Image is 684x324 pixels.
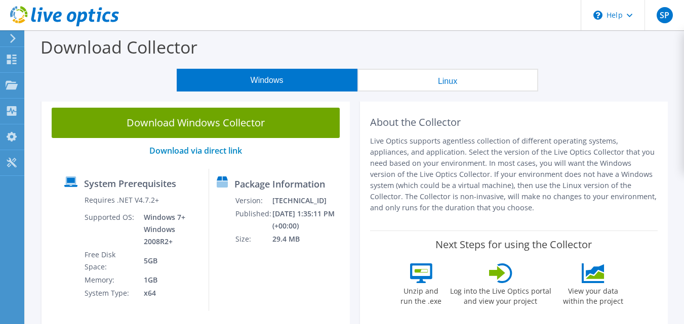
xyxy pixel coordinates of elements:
[136,248,200,273] td: 5GB
[136,211,200,248] td: Windows 7+ Windows 2008R2+
[136,273,200,287] td: 1GB
[235,207,272,233] td: Published:
[84,178,176,189] label: System Prerequisites
[450,283,552,306] label: Log into the Live Optics portal and view your project
[84,211,137,248] td: Supported OS:
[177,69,357,91] button: Windows
[657,7,673,23] span: SP
[272,233,345,246] td: 29.4 MB
[272,194,345,207] td: [TECHNICAL_ID]
[235,194,272,207] td: Version:
[52,108,340,138] a: Download Windows Collector
[41,35,197,59] label: Download Collector
[370,116,658,128] h2: About the Collector
[85,195,159,205] label: Requires .NET V4.7.2+
[84,273,137,287] td: Memory:
[272,207,345,233] td: [DATE] 1:35:11 PM (+00:00)
[398,283,445,306] label: Unzip and run the .exe
[370,135,658,213] p: Live Optics supports agentless collection of different operating systems, appliances, and applica...
[234,179,325,189] label: Package Information
[84,248,137,273] td: Free Disk Space:
[593,11,602,20] svg: \n
[557,283,630,306] label: View your data within the project
[149,145,242,156] a: Download via direct link
[136,287,200,300] td: x64
[357,69,538,91] button: Linux
[235,233,272,246] td: Size:
[84,287,137,300] td: System Type:
[435,239,592,251] label: Next Steps for using the Collector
